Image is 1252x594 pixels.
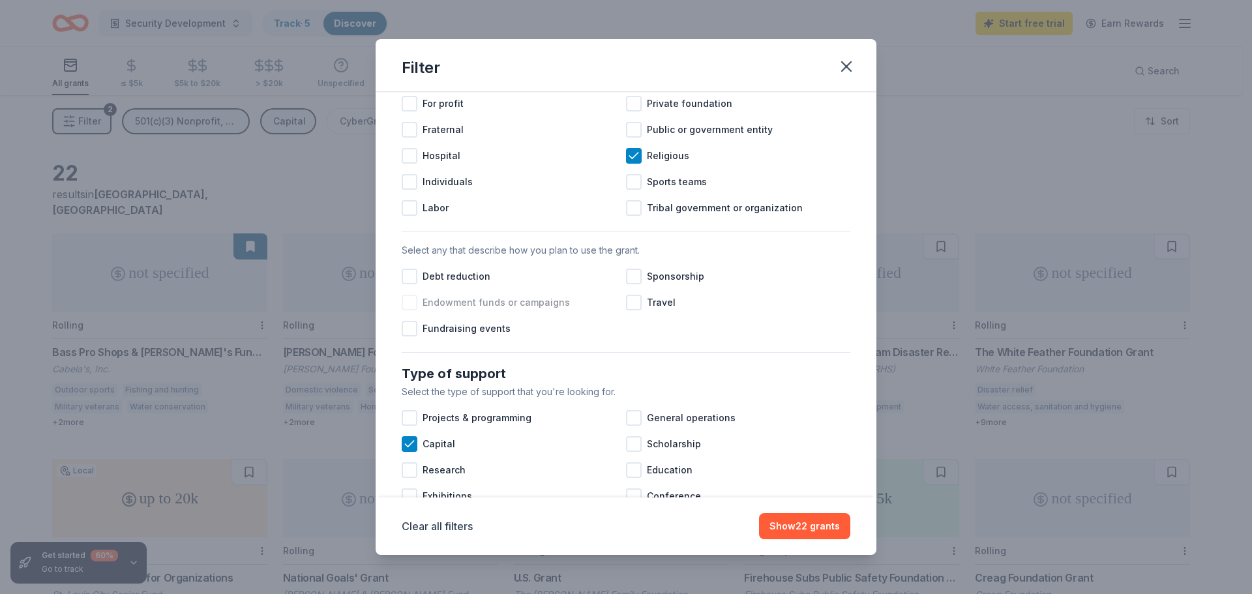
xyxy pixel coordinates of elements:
[647,96,732,111] span: Private foundation
[647,148,689,164] span: Religious
[423,488,472,504] span: Exhibitions
[647,488,701,504] span: Conference
[647,436,701,452] span: Scholarship
[423,122,464,138] span: Fraternal
[423,269,490,284] span: Debt reduction
[402,57,440,78] div: Filter
[423,200,449,216] span: Labor
[423,436,455,452] span: Capital
[647,200,803,216] span: Tribal government or organization
[647,295,676,310] span: Travel
[423,174,473,190] span: Individuals
[423,148,460,164] span: Hospital
[402,363,850,384] div: Type of support
[647,462,693,478] span: Education
[759,513,850,539] button: Show22 grants
[647,174,707,190] span: Sports teams
[423,462,466,478] span: Research
[402,384,850,400] div: Select the type of support that you're looking for.
[402,243,850,258] div: Select any that describe how you plan to use the grant.
[423,96,464,111] span: For profit
[647,122,773,138] span: Public or government entity
[647,410,736,426] span: General operations
[423,410,531,426] span: Projects & programming
[423,321,511,336] span: Fundraising events
[423,295,570,310] span: Endowment funds or campaigns
[402,518,473,534] button: Clear all filters
[647,269,704,284] span: Sponsorship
